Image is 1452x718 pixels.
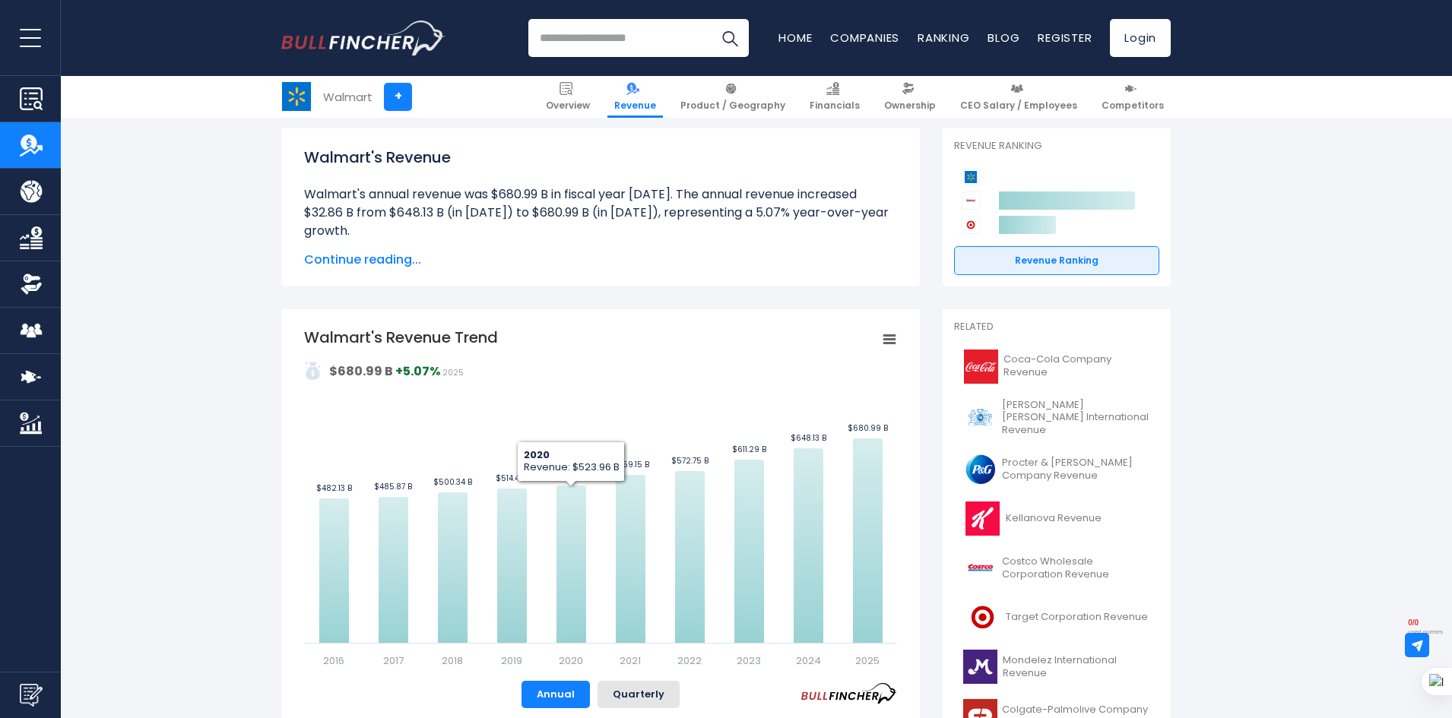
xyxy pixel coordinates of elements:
[877,76,943,118] a: Ownership
[711,19,749,57] button: Search
[778,30,812,46] a: Home
[323,653,344,668] text: 2016
[282,82,311,111] img: WMT logo
[963,452,997,486] img: PG logo
[988,30,1019,46] a: Blog
[304,146,897,169] h1: Walmart's Revenue
[442,367,464,378] span: 2025
[620,653,641,668] text: 2021
[954,246,1159,275] a: Revenue Ranking
[954,346,1159,387] a: Coca-Cola Company Revenue
[612,459,649,470] text: $559.15 B
[848,422,888,434] text: $680.99 B
[281,21,445,55] img: Bullfincher logo
[918,30,969,46] a: Ranking
[384,83,412,111] a: +
[962,191,980,210] img: Costco Wholesale Corporation competitors logo
[954,140,1159,153] p: Revenue Ranking
[954,498,1159,539] a: Kellanova Revenue
[963,650,998,684] img: MDLZ logo
[677,653,702,668] text: 2022
[1038,30,1092,46] a: Register
[598,681,680,708] button: Quarterly
[323,88,373,106] div: Walmart
[963,400,997,435] img: PM logo
[953,76,1084,118] a: CEO Salary / Employees
[963,600,1001,634] img: TGT logo
[791,432,826,444] text: $648.13 B
[614,100,656,112] span: Revenue
[962,216,980,234] img: Target Corporation competitors logo
[803,76,867,118] a: Financials
[954,646,1159,688] a: Mondelez International Revenue
[1095,76,1171,118] a: Competitors
[674,76,792,118] a: Product / Geography
[607,76,663,118] a: Revenue
[810,100,860,112] span: Financials
[522,681,590,708] button: Annual
[1110,19,1171,57] a: Login
[304,185,897,240] li: Walmart's annual revenue was $680.99 B in fiscal year [DATE]. The annual revenue increased $32.86...
[442,653,463,668] text: 2018
[962,168,980,186] img: Walmart competitors logo
[304,327,498,348] tspan: Walmart's Revenue Trend
[304,362,322,380] img: addasd
[732,444,766,455] text: $611.29 B
[954,395,1159,441] a: [PERSON_NAME] [PERSON_NAME] International Revenue
[680,100,785,112] span: Product / Geography
[830,30,899,46] a: Companies
[963,551,997,585] img: COST logo
[20,273,43,296] img: Ownership
[395,362,440,380] strong: +5.07%
[954,448,1159,490] a: Procter & [PERSON_NAME] Company Revenue
[539,76,597,118] a: Overview
[501,653,522,668] text: 2019
[383,653,404,668] text: 2017
[671,455,709,467] text: $572.75 B
[551,470,591,481] text: $523.96 B
[963,501,1001,536] img: K logo
[954,547,1159,589] a: Costco Wholesale Corporation Revenue
[884,100,936,112] span: Ownership
[496,473,528,484] text: $514.41 B
[374,481,412,492] text: $485.87 B
[1102,100,1164,112] span: Competitors
[281,21,445,55] a: Go to homepage
[960,100,1077,112] span: CEO Salary / Employees
[316,482,352,494] text: $482.13 B
[954,596,1159,638] a: Target Corporation Revenue
[304,251,897,269] span: Continue reading...
[963,350,999,384] img: KO logo
[304,327,897,669] svg: Walmart's Revenue Trend
[433,476,472,488] text: $500.34 B
[737,653,761,668] text: 2023
[546,100,590,112] span: Overview
[796,653,821,668] text: 2024
[329,362,393,380] strong: $680.99 B
[855,653,880,668] text: 2025
[954,321,1159,334] p: Related
[559,653,583,668] text: 2020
